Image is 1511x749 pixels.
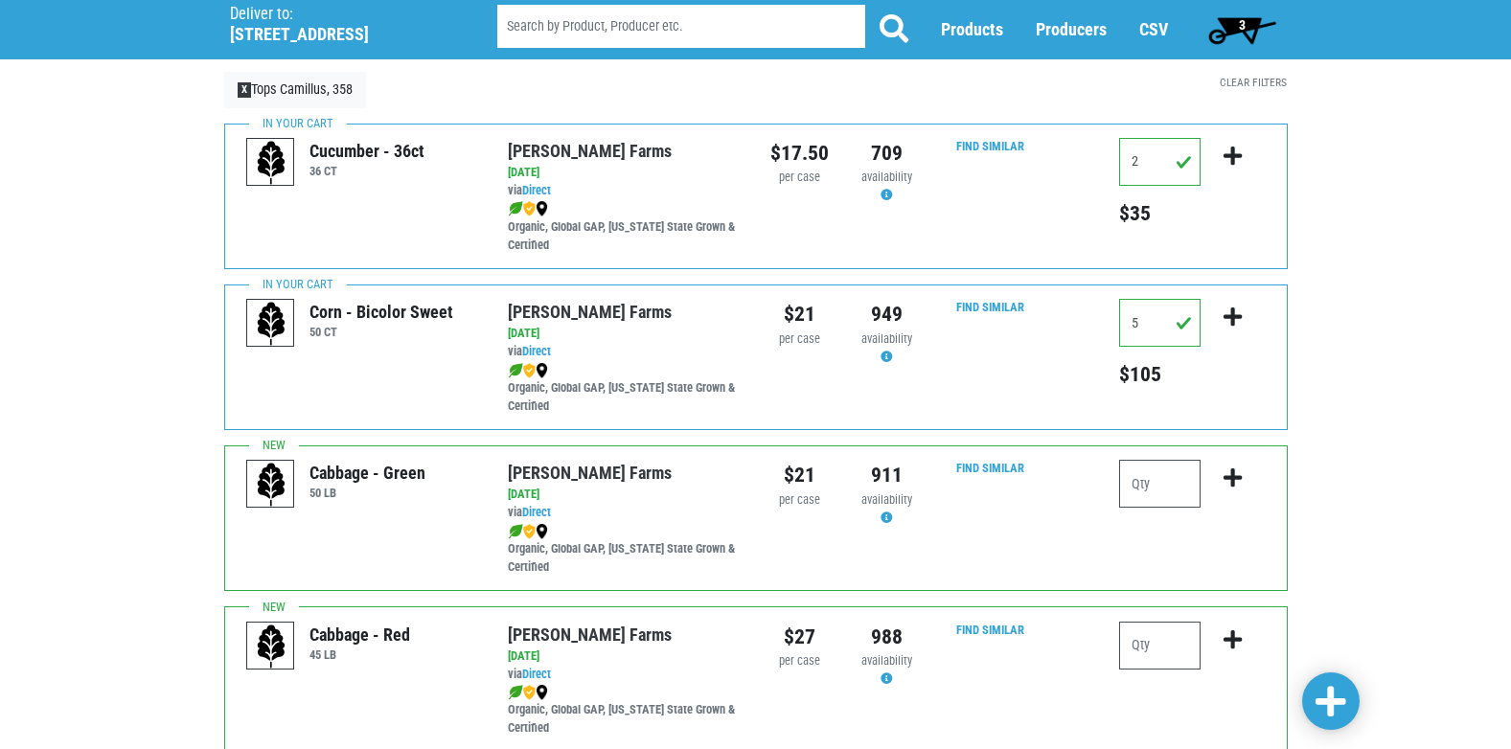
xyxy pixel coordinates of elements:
[309,299,453,325] div: Corn - Bicolor Sweet
[247,461,295,509] img: placeholder-variety-43d6402dacf2d531de610a020419775a.svg
[508,201,523,216] img: leaf-e5c59151409436ccce96b2ca1b28e03c.png
[508,666,741,684] div: via
[508,182,741,200] div: via
[861,170,912,184] span: availability
[522,505,551,519] a: Direct
[508,683,741,738] div: Organic, Global GAP, [US_STATE] State Grown & Certified
[770,622,829,652] div: $27
[861,653,912,668] span: availability
[309,460,425,486] div: Cabbage - Green
[508,685,523,700] img: leaf-e5c59151409436ccce96b2ca1b28e03c.png
[508,504,741,522] div: via
[1119,201,1201,226] h5: Total price
[1119,362,1201,387] h5: Total price
[956,461,1024,475] a: Find Similar
[770,330,829,349] div: per case
[1200,11,1285,49] a: 3
[536,524,548,539] img: map_marker-0e94453035b3232a4d21701695807de9.png
[238,82,252,98] span: X
[1239,17,1246,33] span: 3
[858,622,916,652] div: 988
[536,685,548,700] img: map_marker-0e94453035b3232a4d21701695807de9.png
[770,138,829,169] div: $17.50
[956,623,1024,637] a: Find Similar
[861,331,912,346] span: availability
[508,363,523,378] img: leaf-e5c59151409436ccce96b2ca1b28e03c.png
[523,524,536,539] img: safety-e55c860ca8c00a9c171001a62a92dabd.png
[1119,299,1201,347] input: Qty
[1119,622,1201,670] input: Qty
[508,302,672,322] a: [PERSON_NAME] Farms
[309,486,425,500] h6: 50 LB
[770,299,829,329] div: $21
[1119,460,1201,508] input: Qty
[497,6,865,49] input: Search by Product, Producer etc.
[508,325,741,343] div: [DATE]
[1139,20,1168,40] a: CSV
[523,201,536,216] img: safety-e55c860ca8c00a9c171001a62a92dabd.png
[770,652,829,670] div: per case
[522,667,551,681] a: Direct
[508,524,523,539] img: leaf-e5c59151409436ccce96b2ca1b28e03c.png
[770,460,829,490] div: $21
[956,300,1024,314] a: Find Similar
[508,200,741,255] div: Organic, Global GAP, [US_STATE] State Grown & Certified
[230,5,448,24] p: Deliver to:
[536,363,548,378] img: map_marker-0e94453035b3232a4d21701695807de9.png
[508,522,741,577] div: Organic, Global GAP, [US_STATE] State Grown & Certified
[508,164,741,182] div: [DATE]
[247,623,295,670] img: placeholder-variety-43d6402dacf2d531de610a020419775a.svg
[508,463,672,483] a: [PERSON_NAME] Farms
[858,299,916,329] div: 949
[247,300,295,348] img: placeholder-variety-43d6402dacf2d531de610a020419775a.svg
[861,492,912,507] span: availability
[309,647,410,662] h6: 45 LB
[309,138,424,164] div: Cucumber - 36ct
[1220,76,1287,89] a: Clear Filters
[858,169,916,205] div: Availability may be subject to change.
[508,361,741,416] div: Organic, Global GAP, [US_STATE] State Grown & Certified
[508,647,741,666] div: [DATE]
[508,141,672,161] a: [PERSON_NAME] Farms
[770,491,829,510] div: per case
[1119,138,1201,186] input: Qty
[508,624,672,645] a: [PERSON_NAME] Farms
[770,169,829,187] div: per case
[536,201,548,216] img: map_marker-0e94453035b3232a4d21701695807de9.png
[858,460,916,490] div: 911
[1036,20,1107,40] a: Producers
[522,344,551,358] a: Direct
[309,622,410,647] div: Cabbage - Red
[858,330,916,367] div: Availability may be subject to change.
[522,183,551,197] a: Direct
[309,164,424,178] h6: 36 CT
[508,343,741,361] div: via
[230,24,448,45] h5: [STREET_ADDRESS]
[523,685,536,700] img: safety-e55c860ca8c00a9c171001a62a92dabd.png
[309,325,453,339] h6: 50 CT
[956,139,1024,153] a: Find Similar
[523,363,536,378] img: safety-e55c860ca8c00a9c171001a62a92dabd.png
[858,138,916,169] div: 709
[941,20,1003,40] a: Products
[247,139,295,187] img: placeholder-variety-43d6402dacf2d531de610a020419775a.svg
[224,72,367,108] a: XTops Camillus, 358
[508,486,741,504] div: [DATE]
